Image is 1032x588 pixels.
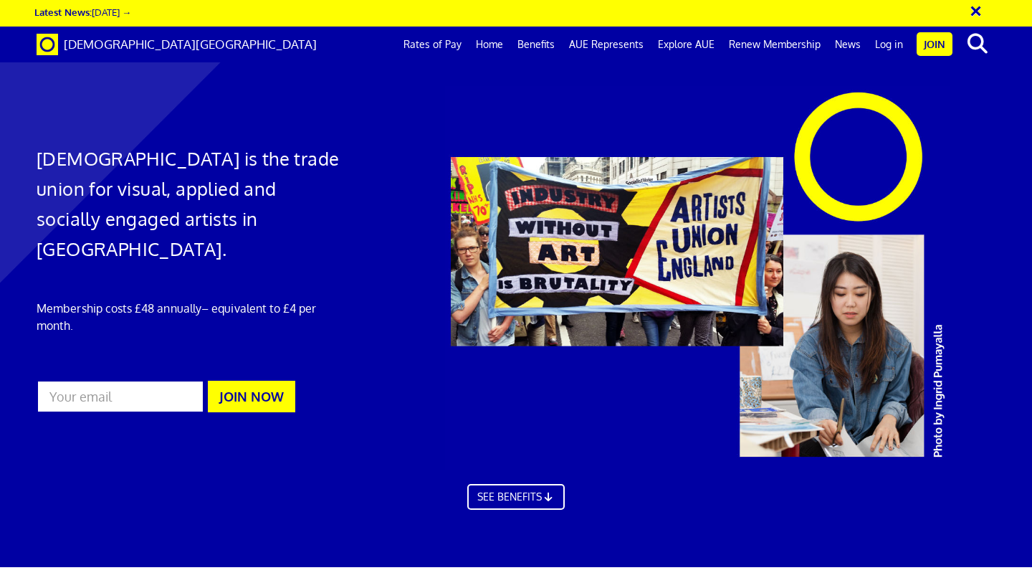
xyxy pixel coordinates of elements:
[562,27,651,62] a: AUE Represents
[467,484,565,510] a: SEE BENEFITS
[828,27,868,62] a: News
[469,27,510,62] a: Home
[917,32,952,56] a: Join
[37,300,342,334] p: Membership costs £48 annually – equivalent to £4 per month.
[64,37,317,52] span: [DEMOGRAPHIC_DATA][GEOGRAPHIC_DATA]
[510,27,562,62] a: Benefits
[208,381,295,412] button: JOIN NOW
[37,380,204,413] input: Your email
[651,27,722,62] a: Explore AUE
[26,27,328,62] a: Brand [DEMOGRAPHIC_DATA][GEOGRAPHIC_DATA]
[868,27,910,62] a: Log in
[396,27,469,62] a: Rates of Pay
[37,143,342,264] h1: [DEMOGRAPHIC_DATA] is the trade union for visual, applied and socially engaged artists in [GEOGRA...
[722,27,828,62] a: Renew Membership
[955,29,999,59] button: search
[34,6,92,18] strong: Latest News:
[34,6,131,18] a: Latest News:[DATE] →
